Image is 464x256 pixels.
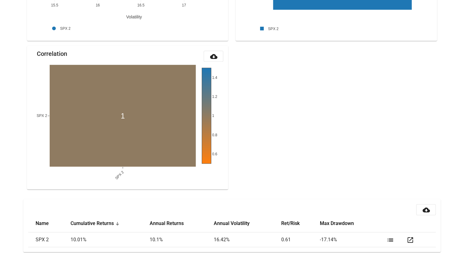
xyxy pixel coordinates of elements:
[71,220,114,227] button: Change sorting for Cum_Returns_Final
[281,232,320,247] td: 0.61
[210,53,217,60] mat-icon: cloud_download
[37,51,67,57] mat-card-title: Correlation
[71,232,150,247] td: 10.01 %
[214,220,250,227] button: Change sorting for Annual_Volatility
[422,206,430,214] mat-icon: cloud_download
[386,236,394,244] mat-icon: list
[150,232,214,247] td: 10.1 %
[406,236,414,244] mat-icon: open_in_new
[28,232,71,247] td: SPX 2
[214,232,281,247] td: 16.42 %
[281,220,299,227] button: Change sorting for Efficient_Frontier
[36,220,49,227] button: Change sorting for strategy_name
[320,232,384,247] td: -17.14 %
[150,220,184,227] button: Change sorting for Annual_Returns
[320,220,354,227] button: Change sorting for Max_Drawdown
